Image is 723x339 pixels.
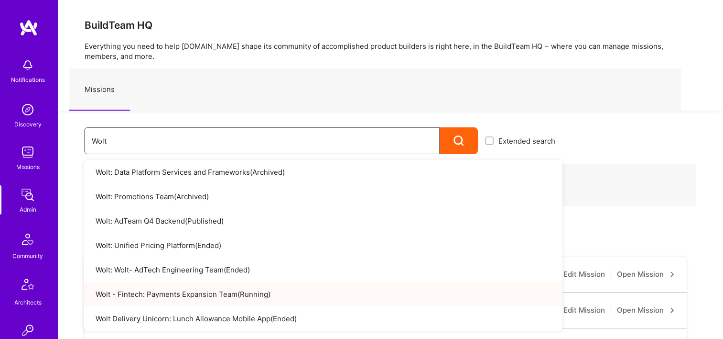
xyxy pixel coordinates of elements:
[85,19,696,31] h3: BuildTeam HQ
[84,233,562,258] a: Wolt: Unified Pricing Platform(Ended)
[563,305,605,316] a: Edit Mission
[16,274,39,297] img: Architects
[84,184,562,209] a: Wolt: Promotions Team(Archived)
[85,41,696,61] p: Everything you need to help [DOMAIN_NAME] shape its community of accomplished product builders is...
[84,209,562,233] a: Wolt: AdTeam Q4 Backend(Published)
[69,69,130,111] a: Missions
[84,306,562,331] a: Wolt Delivery Unicorn: Lunch Allowance Mobile App(Ended)
[669,271,675,277] i: icon ArrowRight
[18,100,37,119] img: discovery
[84,160,562,184] a: Wolt: Data Platform Services and Frameworks(Archived)
[92,129,432,153] input: What type of mission are you looking for?
[498,136,555,146] span: Extended search
[16,228,39,251] img: Community
[669,307,675,313] i: icon ArrowRight
[563,269,605,280] a: Edit Mission
[16,162,40,172] div: Missions
[84,282,562,306] a: Wolt - Fintech: Payments Expansion Team(Running)
[453,136,464,147] i: icon Search
[84,258,562,282] a: Wolt: Wolt- AdTech Engineering Team(Ended)
[14,297,42,307] div: Architects
[12,251,43,261] div: Community
[20,204,36,215] div: Admin
[14,119,42,129] div: Discovery
[11,75,45,85] div: Notifications
[18,185,37,204] img: admin teamwork
[18,56,37,75] img: bell
[19,19,38,36] img: logo
[18,143,37,162] img: teamwork
[617,305,675,316] a: Open Mission
[617,269,675,280] a: Open Mission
